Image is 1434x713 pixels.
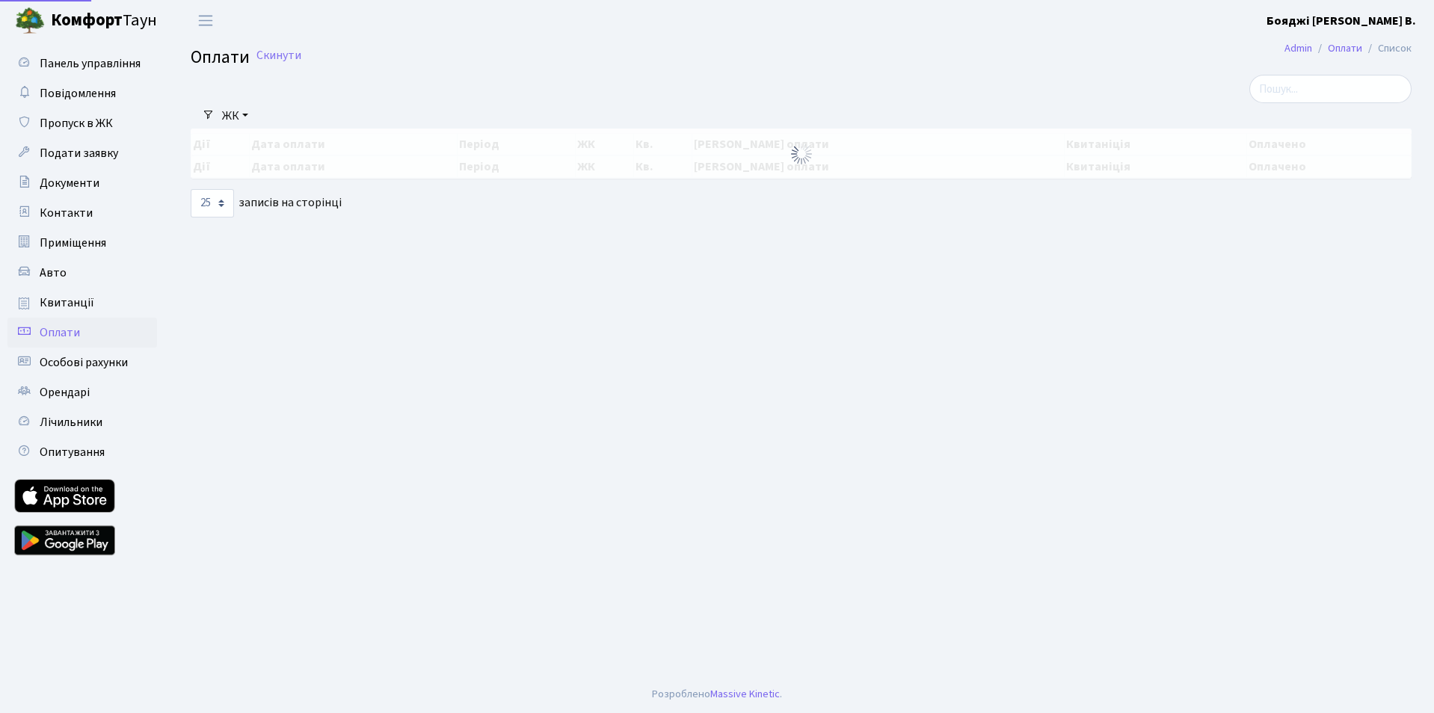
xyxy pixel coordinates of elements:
a: Бояджі [PERSON_NAME] В. [1267,12,1416,30]
a: Опитування [7,437,157,467]
select: записів на сторінці [191,189,234,217]
a: Оплати [1328,40,1362,56]
img: Обробка... [790,142,813,166]
span: Документи [40,175,99,191]
li: Список [1362,40,1412,57]
a: Контакти [7,198,157,228]
a: Документи [7,168,157,198]
b: Комфорт [51,8,123,32]
span: Пропуск в ЖК [40,115,113,132]
a: Квитанції [7,288,157,318]
a: Лічильники [7,407,157,437]
span: Оплати [40,324,80,341]
span: Оплати [191,44,250,70]
a: Massive Kinetic [710,686,780,702]
a: Admin [1284,40,1312,56]
img: logo.png [15,6,45,36]
span: Лічильники [40,414,102,430]
nav: breadcrumb [1262,33,1434,64]
button: Переключити навігацію [187,8,224,33]
a: Орендарі [7,377,157,407]
a: Оплати [7,318,157,348]
input: Пошук... [1249,75,1412,103]
a: Повідомлення [7,78,157,108]
span: Особові рахунки [40,354,128,371]
span: Авто [40,265,67,281]
a: Панель управління [7,49,157,78]
span: Приміщення [40,235,106,251]
div: Розроблено . [652,686,782,703]
a: Авто [7,258,157,288]
b: Бояджі [PERSON_NAME] В. [1267,13,1416,29]
span: Подати заявку [40,145,118,161]
span: Опитування [40,444,105,460]
span: Контакти [40,205,93,221]
a: Приміщення [7,228,157,258]
span: Повідомлення [40,85,116,102]
a: Подати заявку [7,138,157,168]
a: ЖК [216,103,254,129]
label: записів на сторінці [191,189,342,217]
a: Скинути [256,49,301,63]
span: Панель управління [40,55,141,72]
span: Орендарі [40,384,90,401]
span: Таун [51,8,157,34]
a: Особові рахунки [7,348,157,377]
span: Квитанції [40,294,94,311]
a: Пропуск в ЖК [7,108,157,138]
